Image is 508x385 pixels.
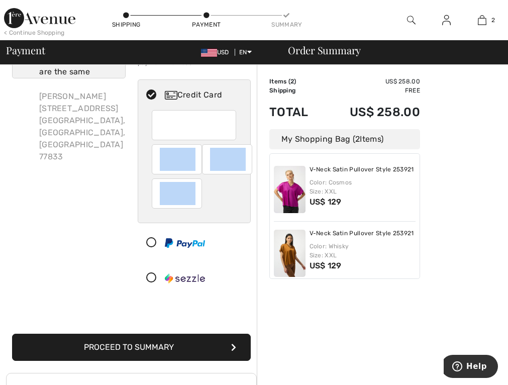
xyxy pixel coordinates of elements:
img: V-Neck Satin Pullover Style 253921 [274,230,306,277]
img: My Info [442,14,451,26]
span: US$ 129 [310,197,342,207]
div: Shipping [111,20,141,29]
td: Total [269,95,323,129]
iframe: Secure Credit Card Frame - Expiration Year [210,148,246,171]
img: search the website [407,14,416,26]
img: Credit Card [165,91,177,100]
a: V-Neck Satin Pullover Style 253921 [310,166,414,174]
div: < Continue Shopping [4,28,65,37]
a: 2 [465,14,499,26]
img: US Dollar [201,49,217,57]
td: Items ( ) [269,77,323,86]
iframe: Secure Credit Card Frame - Expiration Month [160,148,195,171]
img: PayPal [165,238,205,248]
td: US$ 258.00 [323,95,420,129]
img: My Bag [478,14,486,26]
td: Shipping [269,86,323,95]
iframe: Opens a widget where you can find more information [444,355,498,380]
td: Free [323,86,420,95]
div: Summary [271,20,301,29]
a: Sign In [434,14,459,27]
img: V-Neck Satin Pullover Style 253921 [274,166,306,213]
span: US$ 129 [310,261,342,270]
span: 2 [491,16,495,25]
div: Order Summary [276,45,502,55]
span: Payment [6,45,45,55]
div: [PERSON_NAME] [STREET_ADDRESS] [GEOGRAPHIC_DATA], [GEOGRAPHIC_DATA], [GEOGRAPHIC_DATA] 77833 [31,82,133,171]
span: USD [201,49,233,56]
img: 1ère Avenue [4,8,75,28]
div: Color: Cosmos Size: XXL [310,178,416,196]
span: EN [239,49,252,56]
div: Color: Whisky Size: XXL [310,242,416,260]
img: Sezzle [165,273,205,283]
iframe: Secure Credit Card Frame - Credit Card Number [160,114,230,137]
span: 2 [290,78,294,85]
button: Proceed to Summary [12,334,251,361]
a: V-Neck Satin Pullover Style 253921 [310,230,414,238]
div: Payment [191,20,222,29]
span: 2 [355,134,360,144]
td: US$ 258.00 [323,77,420,86]
iframe: Secure Credit Card Frame - CVV [160,182,195,205]
div: Credit Card [165,89,244,101]
div: My Shopping Bag ( Items) [269,129,420,149]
